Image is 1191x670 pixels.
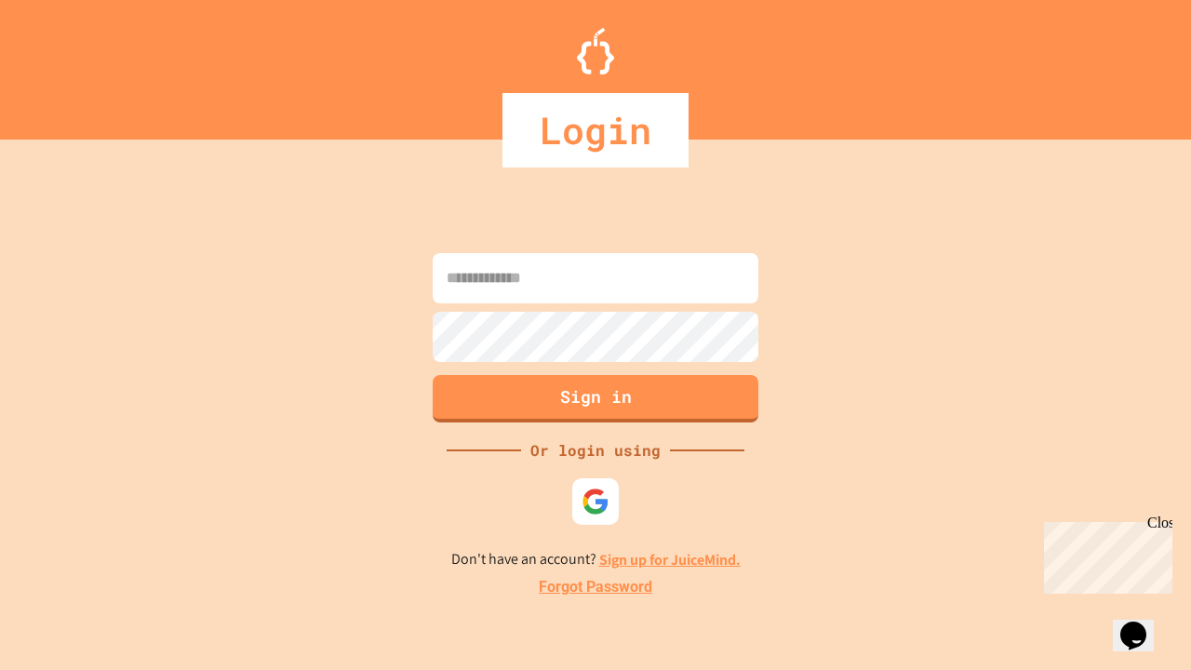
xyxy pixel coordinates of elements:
iframe: chat widget [1113,596,1172,651]
img: google-icon.svg [582,488,609,516]
a: Forgot Password [539,576,652,598]
div: Or login using [521,439,670,462]
div: Chat with us now!Close [7,7,128,118]
img: Logo.svg [577,28,614,74]
div: Login [502,93,689,167]
p: Don't have an account? [451,548,741,571]
button: Sign in [433,375,758,422]
iframe: chat widget [1037,515,1172,594]
a: Sign up for JuiceMind. [599,550,741,569]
